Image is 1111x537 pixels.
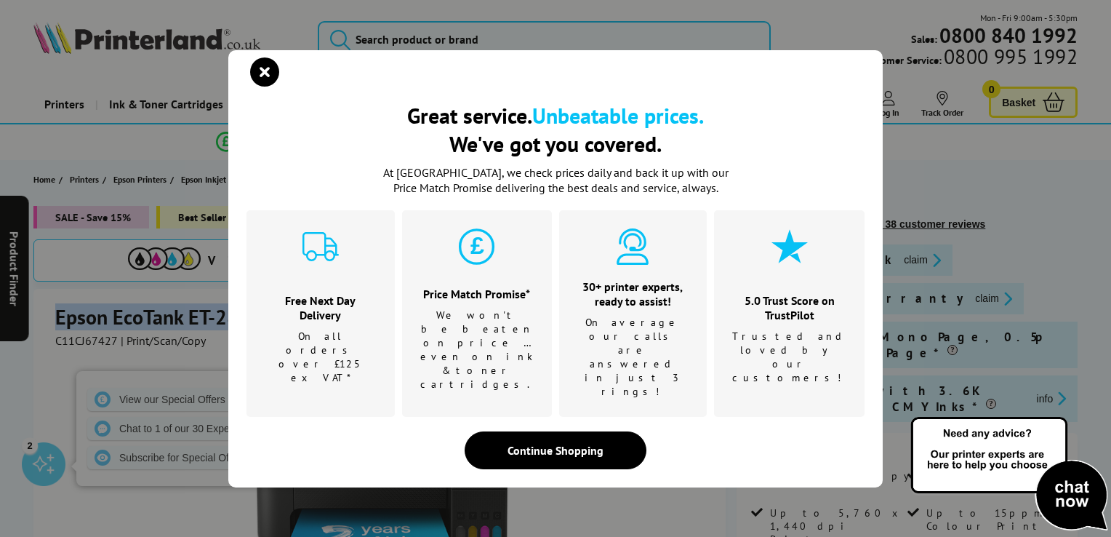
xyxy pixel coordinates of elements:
[577,316,689,399] p: On average our calls are answered in just 3 rings!
[374,165,737,196] p: At [GEOGRAPHIC_DATA], we check prices daily and back it up with our Price Match Promise deliverin...
[254,61,276,83] button: close modal
[420,309,534,391] p: We won't be beaten on price …even on ink & toner cartridges.
[265,330,377,385] p: On all orders over £125 ex VAT*
[771,228,808,265] img: star-cyan.svg
[577,279,689,309] h3: 30+ printer experts, ready to assist!
[732,293,846,322] h3: 5.0 Trust Score on TrustPilot
[265,293,377,322] h3: Free Next Day Delivery
[459,228,495,265] img: price-promise-cyan.svg
[732,330,846,385] p: Trusted and loved by our customers!
[420,287,534,301] h3: Price Match Promise*
[465,431,646,469] div: Continue Shopping
[614,228,651,265] img: expert-cyan.svg
[532,101,704,130] b: Unbeatable prices.
[246,101,865,158] h2: Great service. We've got you covered.
[907,415,1111,534] img: Open Live Chat window
[302,228,339,265] img: delivery-cyan.svg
